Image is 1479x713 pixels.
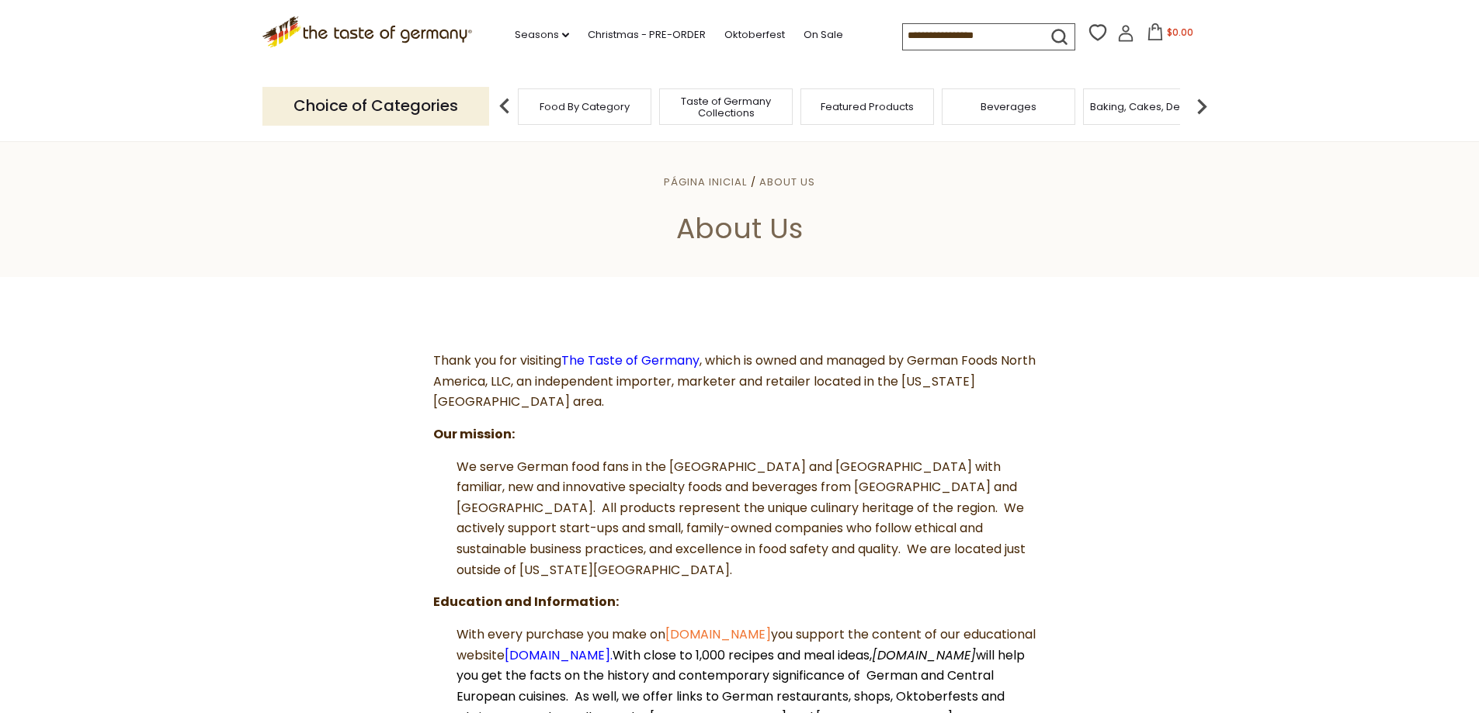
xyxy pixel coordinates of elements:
[1090,101,1210,112] a: Baking, Cakes, Desserts
[489,91,520,122] img: previous arrow
[724,26,785,43] a: Oktoberfest
[664,175,747,189] a: Página inicial
[588,26,706,43] a: Christmas - PRE-ORDER
[561,351,700,369] a: The Taste of Germany
[872,646,976,664] em: [DOMAIN_NAME]
[540,101,630,112] a: Food By Category
[665,625,771,643] a: [DOMAIN_NAME]
[457,458,1026,579] span: We serve German food fans in the [GEOGRAPHIC_DATA] and [GEOGRAPHIC_DATA] with familiar, new and i...
[505,646,610,664] a: [DOMAIN_NAME]
[821,101,914,112] a: Featured Products
[1186,91,1217,122] img: next arrow
[433,425,515,443] strong: Our mission:
[1137,23,1203,47] button: $0.00
[262,87,489,125] p: Choice of Categories
[759,175,815,189] a: About Us
[515,26,569,43] a: Seasons
[433,351,1036,410] span: Thank you for visiting , which is owned and managed by German Foods North America, LLC, an indepe...
[981,101,1036,112] a: Beverages
[804,26,843,43] a: On Sale
[1167,26,1193,39] span: $0.00
[664,95,788,119] a: Taste of Germany Collections
[48,211,1431,246] h1: About Us
[433,593,619,611] strong: Education and Information:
